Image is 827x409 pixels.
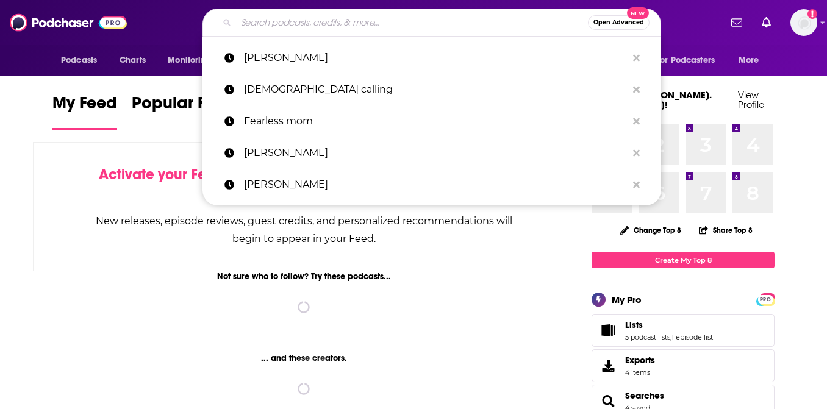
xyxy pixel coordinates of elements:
[10,11,127,34] img: Podchaser - Follow, Share and Rate Podcasts
[670,333,671,341] span: ,
[592,349,775,382] a: Exports
[52,49,113,72] button: open menu
[202,105,661,137] a: Fearless mom
[202,42,661,74] a: [PERSON_NAME]
[244,105,627,137] p: Fearless mom
[159,49,227,72] button: open menu
[790,9,817,36] span: Logged in as heidi.egloff
[52,93,117,130] a: My Feed
[592,314,775,347] span: Lists
[625,368,655,377] span: 4 items
[244,42,627,74] p: Carey Nieuhof
[95,166,514,201] div: by following Podcasts, Creators, Lists, and other Users!
[758,294,773,304] a: PRO
[244,137,627,169] p: Candace Cameron bure
[612,294,642,305] div: My Pro
[625,355,655,366] span: Exports
[807,9,817,19] svg: Add a profile image
[244,74,627,105] p: Jesus calling
[61,52,97,69] span: Podcasts
[236,13,588,32] input: Search podcasts, credits, & more...
[202,74,661,105] a: [DEMOGRAPHIC_DATA] calling
[202,137,661,169] a: [PERSON_NAME]
[99,165,224,183] span: Activate your Feed
[33,271,575,282] div: Not sure who to follow? Try these podcasts...
[757,12,776,33] a: Show notifications dropdown
[625,333,670,341] a: 5 podcast lists
[95,212,514,247] div: New releases, episode reviews, guest credits, and personalized recommendations will begin to appe...
[726,12,747,33] a: Show notifications dropdown
[648,49,732,72] button: open menu
[593,20,644,26] span: Open Advanced
[790,9,817,36] button: Show profile menu
[244,169,627,201] p: debra fileta
[790,9,817,36] img: User Profile
[738,89,764,110] a: View Profile
[730,49,775,72] button: open menu
[671,333,713,341] a: 1 episode list
[202,9,661,37] div: Search podcasts, credits, & more...
[613,222,689,238] button: Change Top 8
[758,295,773,304] span: PRO
[698,218,753,242] button: Share Top 8
[625,390,664,401] a: Searches
[120,52,146,69] span: Charts
[202,169,661,201] a: [PERSON_NAME]
[656,52,715,69] span: For Podcasters
[132,93,235,130] a: Popular Feed
[625,319,713,330] a: Lists
[596,357,620,374] span: Exports
[112,49,153,72] a: Charts
[627,7,649,19] span: New
[592,252,775,268] a: Create My Top 8
[33,353,575,363] div: ... and these creators.
[588,15,650,30] button: Open AdvancedNew
[52,93,117,121] span: My Feed
[739,52,759,69] span: More
[625,319,643,330] span: Lists
[168,52,211,69] span: Monitoring
[596,322,620,339] a: Lists
[132,93,235,121] span: Popular Feed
